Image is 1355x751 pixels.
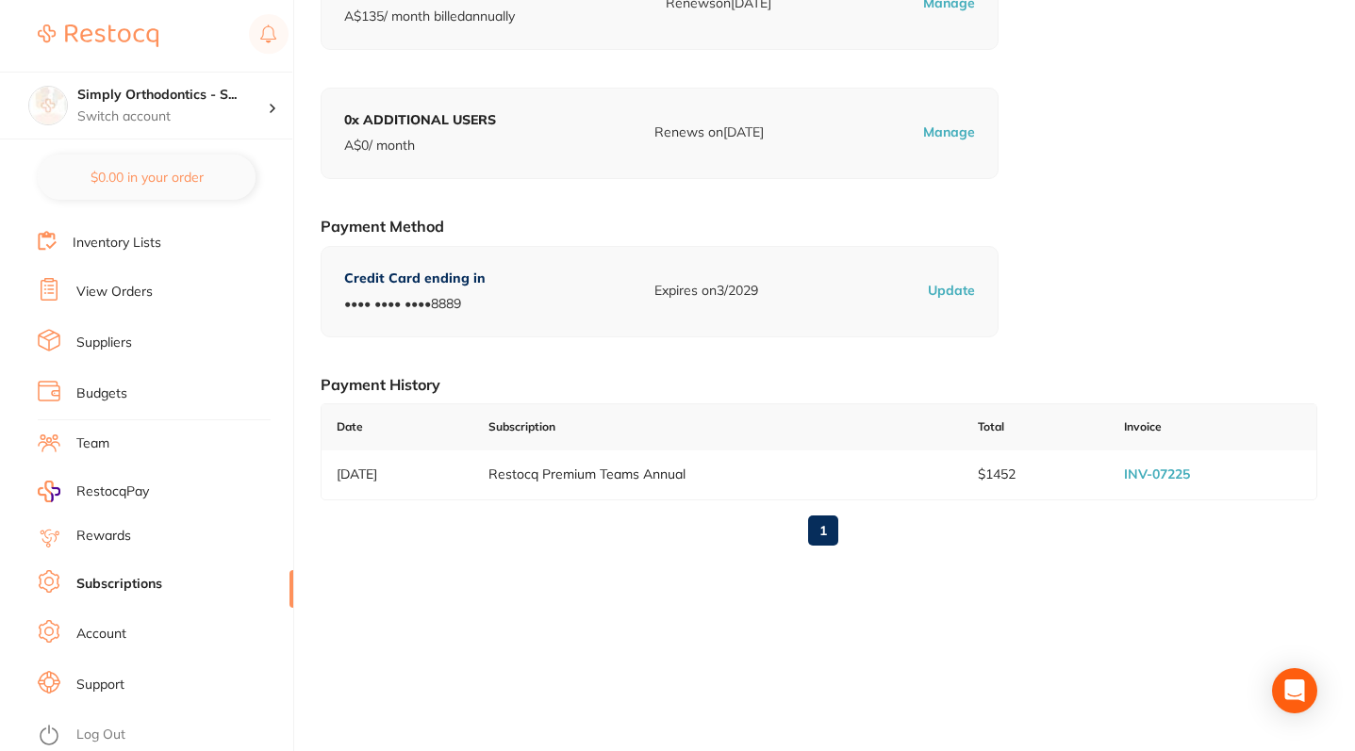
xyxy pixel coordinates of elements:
p: Switch account [77,107,268,126]
a: Inventory Lists [73,234,161,253]
p: Credit Card ending in [344,269,486,288]
td: Subscription [473,404,963,450]
p: A$ 135 / month billed annually [344,8,515,26]
p: 0 x ADDITIONAL USERS [344,111,496,130]
a: Log Out [76,726,125,744]
p: Expires on 3/2029 [654,282,758,301]
a: Budgets [76,384,127,403]
p: Renews on [DATE] [654,123,764,142]
button: $0.00 in your order [38,155,256,200]
p: A$ 0 / month [344,137,496,155]
a: Support [76,676,124,694]
a: Restocq Logo [38,14,158,57]
a: View Orders [76,283,153,302]
td: Invoice [1109,404,1316,450]
a: Team [76,434,109,453]
td: Date [322,404,473,450]
td: Total [963,404,1109,450]
p: •••• •••• •••• 8889 [344,295,486,314]
a: Account [76,625,126,644]
img: Simply Orthodontics - Sunbury [29,87,67,124]
p: Update [928,282,975,301]
img: RestocqPay [38,481,60,502]
button: Log Out [38,721,288,751]
a: Suppliers [76,334,132,352]
div: Open Intercom Messenger [1272,668,1317,713]
td: $1452 [963,450,1109,499]
img: Restocq Logo [38,24,158,47]
td: Restocq Premium Teams Annual [473,450,963,499]
a: INV-07225 [1124,465,1190,482]
a: Subscriptions [76,575,162,594]
p: Manage [923,123,975,142]
h1: Payment History [321,375,1317,394]
h1: Payment Method [321,217,1317,236]
a: RestocqPay [38,481,149,502]
h4: Simply Orthodontics - Sunbury [77,86,268,105]
a: Rewards [76,527,131,546]
a: 1 [808,512,838,549]
span: RestocqPay [76,482,149,501]
td: [DATE] [322,450,473,499]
